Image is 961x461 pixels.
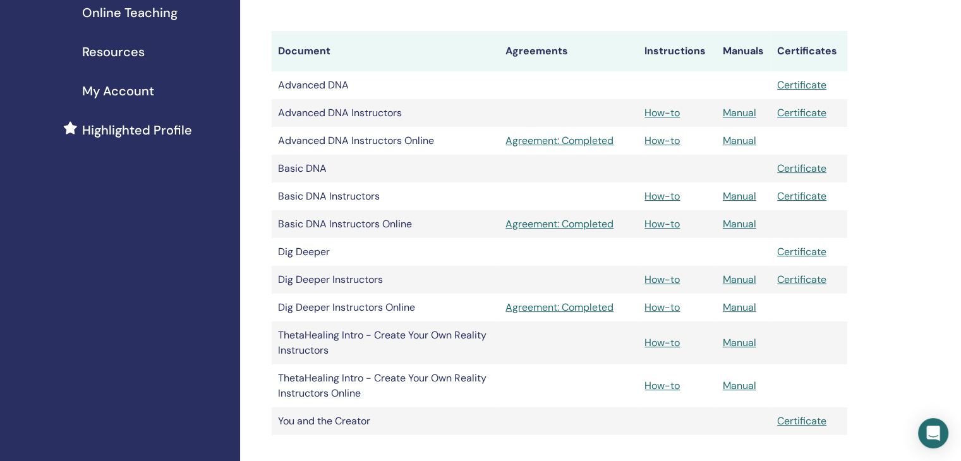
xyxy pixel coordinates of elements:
a: Certificate [777,245,826,258]
a: Certificate [777,106,826,119]
td: Dig Deeper Instructors [272,266,499,294]
a: How-to [644,301,680,314]
a: Certificate [777,162,826,175]
a: Manual [723,106,756,119]
th: Agreements [499,31,638,71]
td: Basic DNA Instructors [272,183,499,210]
a: How-to [644,106,680,119]
a: How-to [644,189,680,203]
th: Document [272,31,499,71]
a: How-to [644,379,680,392]
td: Basic DNA [272,155,499,183]
td: ThetaHealing Intro - Create Your Own Reality Instructors Online [272,364,499,407]
td: Advanced DNA Instructors [272,99,499,127]
a: Manual [723,189,756,203]
a: How-to [644,217,680,230]
th: Certificates [771,31,847,71]
a: Manual [723,336,756,349]
span: Online Teaching [82,3,178,22]
span: Resources [82,42,145,61]
a: Manual [723,379,756,392]
a: Manual [723,273,756,286]
a: Certificate [777,414,826,428]
a: How-to [644,273,680,286]
a: Manual [723,217,756,230]
a: Manual [723,301,756,314]
a: Certificate [777,189,826,203]
td: Advanced DNA [272,71,499,99]
th: Manuals [716,31,771,71]
a: Agreement: Completed [505,217,632,232]
a: Certificate [777,273,826,286]
th: Instructions [638,31,716,71]
a: Agreement: Completed [505,133,632,148]
a: How-to [644,336,680,349]
div: Open Intercom Messenger [918,418,948,448]
a: Manual [723,134,756,147]
td: Dig Deeper Instructors Online [272,294,499,321]
span: My Account [82,81,154,100]
a: How-to [644,134,680,147]
td: ThetaHealing Intro - Create Your Own Reality Instructors [272,321,499,364]
a: Certificate [777,78,826,92]
span: Highlighted Profile [82,121,192,140]
td: You and the Creator [272,407,499,435]
td: Basic DNA Instructors Online [272,210,499,238]
td: Dig Deeper [272,238,499,266]
a: Agreement: Completed [505,300,632,315]
td: Advanced DNA Instructors Online [272,127,499,155]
